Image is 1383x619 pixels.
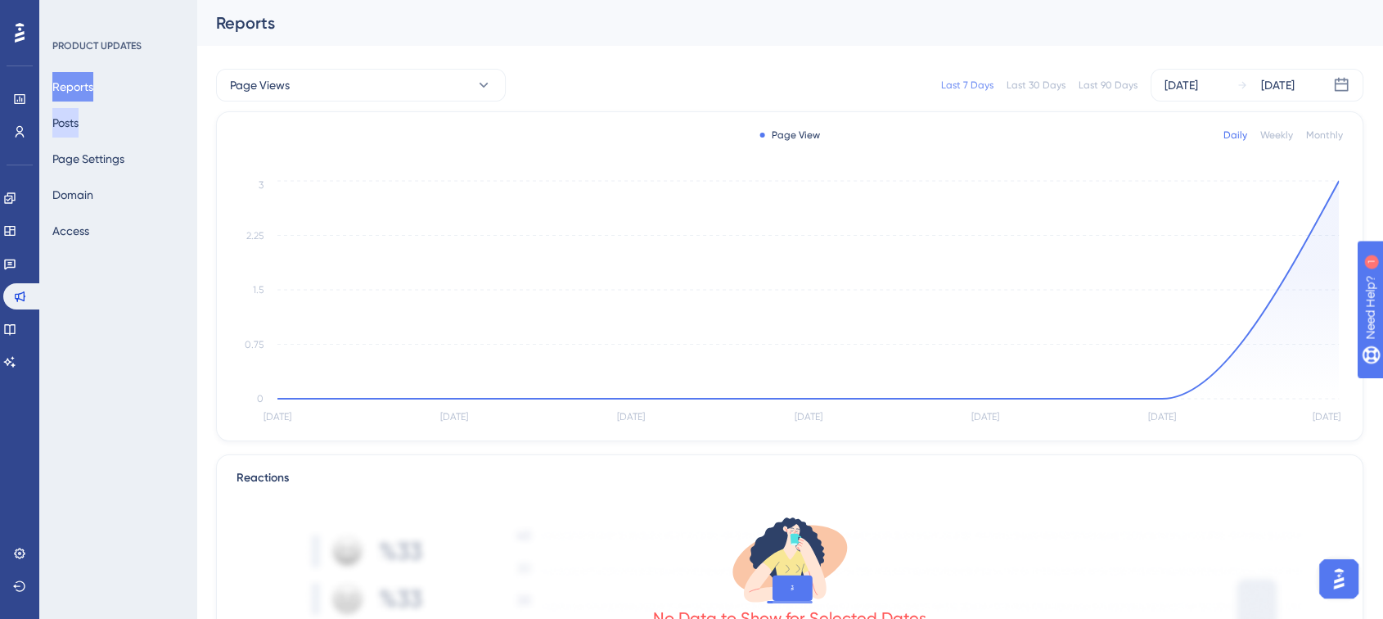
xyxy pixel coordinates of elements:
tspan: [DATE] [264,411,291,422]
tspan: [DATE] [440,411,468,422]
tspan: 2.25 [246,230,264,242]
div: [DATE] [1261,75,1295,95]
tspan: [DATE] [1148,411,1176,422]
tspan: [DATE] [971,411,999,422]
tspan: [DATE] [617,411,645,422]
div: 1 [114,8,119,21]
div: Weekly [1260,129,1293,142]
button: Page Settings [52,144,124,174]
div: Reports [216,11,1322,34]
tspan: [DATE] [795,411,822,422]
div: Reactions [237,468,1343,488]
iframe: UserGuiding AI Assistant Launcher [1314,554,1363,603]
div: Last 90 Days [1079,79,1137,92]
button: Access [52,216,89,246]
div: Last 7 Days [941,79,993,92]
tspan: 0 [257,393,264,404]
span: Need Help? [38,4,102,24]
div: Page View [760,129,820,142]
div: Monthly [1306,129,1343,142]
button: Posts [52,108,79,138]
span: Page Views [230,75,290,95]
tspan: [DATE] [1312,411,1340,422]
div: Last 30 Days [1007,79,1065,92]
button: Domain [52,180,93,210]
div: [DATE] [1165,75,1198,95]
tspan: 0.75 [245,339,264,350]
tspan: 1.5 [253,284,264,296]
div: Daily [1223,129,1247,142]
button: Page Views [216,69,506,102]
button: Reports [52,72,93,102]
tspan: 3 [259,179,264,191]
div: PRODUCT UPDATES [52,39,142,52]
